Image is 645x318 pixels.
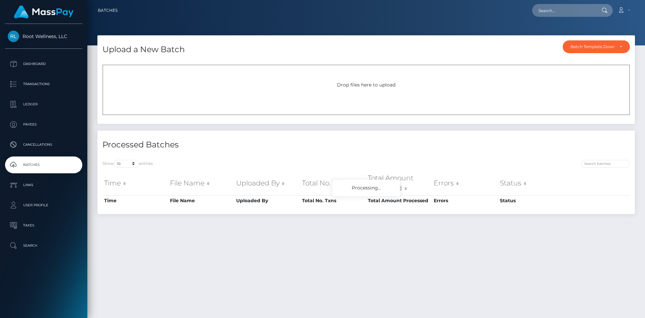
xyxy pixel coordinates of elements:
p: Links [8,180,80,190]
p: Cancellations [8,140,80,150]
a: Taxes [5,217,82,234]
input: Search batches [581,160,630,168]
a: Cancellations [5,136,82,153]
th: Total No. Txns [300,195,366,206]
a: Batches [98,3,118,17]
p: Dashboard [8,59,80,69]
p: Payees [8,119,80,130]
a: Search [5,237,82,254]
p: Ledger [8,99,80,109]
th: File Name [168,171,234,195]
h4: Upload a New Batch [102,44,185,56]
img: MassPay Logo [14,5,74,19]
p: Search [8,241,80,251]
p: Transactions [8,79,80,89]
th: Status [498,195,564,206]
button: Batch Template Download [563,40,630,53]
p: Batches [8,160,80,170]
p: User Profile [8,200,80,210]
th: Errors [432,171,498,195]
th: Uploaded By [234,195,300,206]
th: Total Amount Processed [366,171,432,195]
a: Batches [5,156,82,173]
a: Payees [5,116,82,133]
a: Transactions [5,76,82,93]
h4: Processed Batches [102,139,361,151]
th: Status [498,171,564,195]
th: Total Amount Processed [366,195,432,206]
th: Total No. Txns [300,171,366,195]
th: Time [102,171,168,195]
th: Errors [432,195,498,206]
a: User Profile [5,197,82,214]
label: Show entries [102,160,153,168]
p: Taxes [8,220,80,231]
th: Uploaded By [234,171,300,195]
select: Showentries [114,160,139,168]
span: Root Wellness, LLC [5,33,82,39]
a: Links [5,177,82,193]
th: File Name [168,195,234,206]
th: Time [102,195,168,206]
div: Processing... [333,180,400,196]
div: Batch Template Download [570,44,614,49]
span: Drop files here to upload [337,82,395,88]
a: Ledger [5,96,82,113]
img: Root Wellness, LLC [8,31,19,42]
input: Search... [532,4,595,17]
a: Dashboard [5,56,82,72]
